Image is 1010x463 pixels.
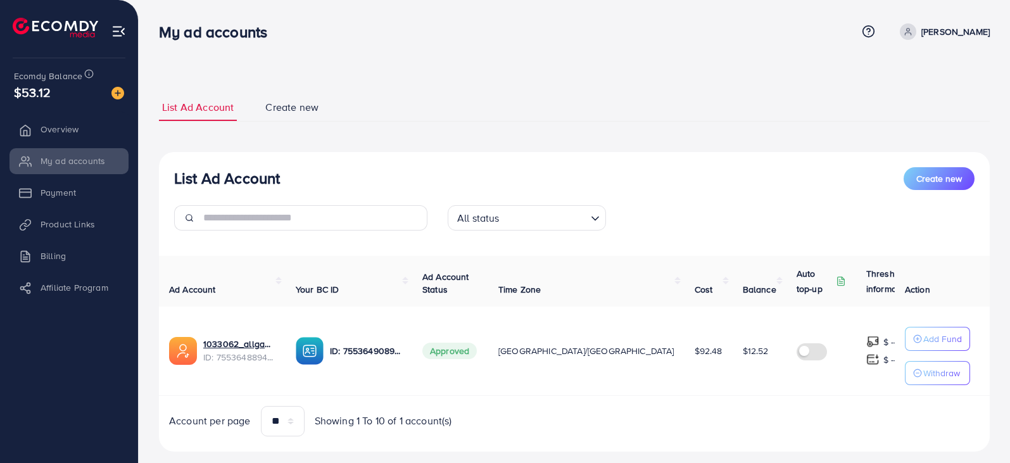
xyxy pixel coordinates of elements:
span: Balance [743,283,776,296]
a: 1033062_allgadgets_1758721188396 [203,338,275,350]
p: Threshold information [866,266,928,296]
h3: My ad accounts [159,23,277,41]
span: List Ad Account [162,100,234,115]
p: Withdraw [923,365,960,381]
span: Approved [422,343,477,359]
p: Auto top-up [797,266,833,296]
div: Search for option [448,205,606,231]
p: ID: 7553649089456701448 [330,343,402,358]
img: ic-ba-acc.ded83a64.svg [296,337,324,365]
button: Withdraw [905,361,970,385]
span: Ad Account [169,283,216,296]
button: Create new [904,167,975,190]
span: Time Zone [498,283,541,296]
img: top-up amount [866,335,880,348]
p: $ --- [883,352,899,367]
input: Search for option [503,206,586,227]
img: menu [111,24,126,39]
span: Showing 1 To 10 of 1 account(s) [315,414,452,428]
span: Your BC ID [296,283,339,296]
p: [PERSON_NAME] [921,24,990,39]
p: Add Fund [923,331,962,346]
span: ID: 7553648894026989575 [203,351,275,364]
span: Cost [695,283,713,296]
img: top-up amount [866,353,880,366]
span: Ad Account Status [422,270,469,296]
span: $12.52 [743,345,769,357]
p: $ --- [883,334,899,350]
span: Account per page [169,414,251,428]
span: All status [455,209,502,227]
h3: List Ad Account [174,169,280,187]
button: Add Fund [905,327,970,351]
img: logo [13,18,98,37]
img: ic-ads-acc.e4c84228.svg [169,337,197,365]
span: [GEOGRAPHIC_DATA]/[GEOGRAPHIC_DATA] [498,345,674,357]
span: $53.12 [14,83,51,101]
a: [PERSON_NAME] [895,23,990,40]
img: image [111,87,124,99]
span: Action [905,283,930,296]
span: Ecomdy Balance [14,70,82,82]
span: Create new [916,172,962,185]
span: $92.48 [695,345,723,357]
span: Create new [265,100,319,115]
div: <span class='underline'>1033062_allgadgets_1758721188396</span></br>7553648894026989575 [203,338,275,364]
